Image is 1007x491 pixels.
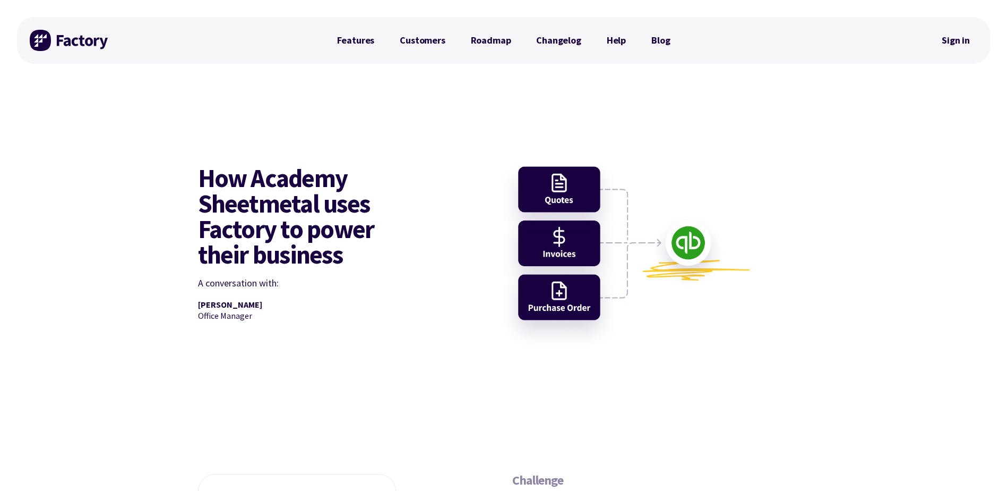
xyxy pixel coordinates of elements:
[30,30,109,51] img: Factory
[198,310,443,321] p: Office Manager
[324,30,388,51] a: Features
[198,299,443,310] p: [PERSON_NAME]
[934,28,977,53] nav: Secondary Navigation
[594,30,639,51] a: Help
[324,30,683,51] nav: Primary Navigation
[639,30,683,51] a: Blog
[198,276,443,291] p: A conversation with:
[523,30,593,51] a: Changelog
[934,28,977,53] a: Sign in
[458,30,524,51] a: Roadmap
[512,474,810,487] h2: Challenge
[198,165,400,267] h1: How Academy Sheetmetal uses Factory to power their business
[387,30,458,51] a: Customers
